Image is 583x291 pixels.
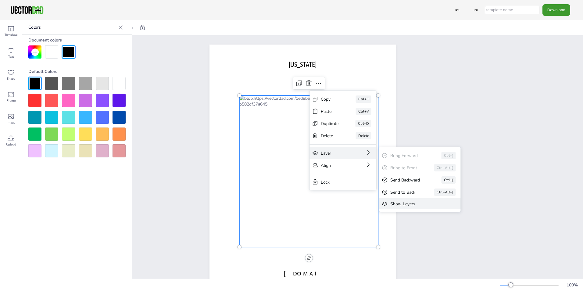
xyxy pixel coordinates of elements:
[356,120,371,127] div: Ctrl+D
[8,54,14,59] span: Text
[485,6,539,14] input: template name
[356,95,371,103] div: Ctrl+C
[10,5,44,15] img: VectorDad-1.png
[7,120,15,125] span: Image
[321,150,348,156] div: Layer
[356,108,371,115] div: Ctrl+V
[321,96,339,102] div: Copy
[390,201,441,207] div: Show Layers
[390,165,417,171] div: Bring to Front
[321,109,339,114] div: Paste
[390,177,424,183] div: Send Backward
[442,176,456,184] div: Ctrl+[
[6,142,16,147] span: Upload
[28,66,126,77] div: Default Colors
[542,4,570,16] button: Download
[289,60,317,68] span: [US_STATE]
[5,32,17,37] span: Template
[390,189,417,195] div: Send to Back
[7,76,15,81] span: Shape
[321,163,348,168] div: Align
[321,133,339,139] div: Delete
[321,179,357,185] div: Lock
[356,132,371,139] div: Delete
[7,98,16,103] span: Frame
[28,20,116,35] p: Colors
[390,153,424,159] div: Bring Forward
[434,164,456,171] div: Ctrl+Alt+]
[442,152,456,159] div: Ctrl+]
[434,189,456,196] div: Ctrl+Alt+[
[321,121,338,127] div: Duplicate
[28,35,126,45] div: Document colors
[565,282,579,288] div: 100 %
